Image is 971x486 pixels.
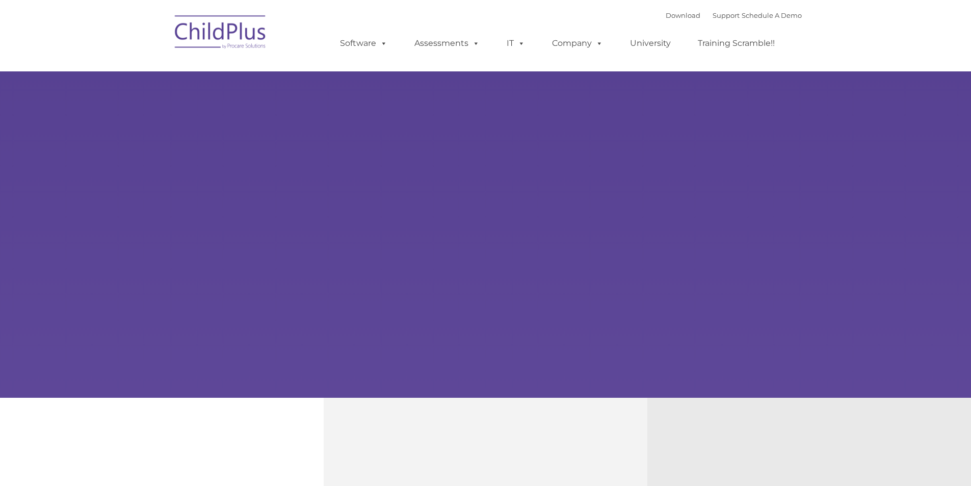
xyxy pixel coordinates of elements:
[330,33,398,54] a: Software
[170,8,272,59] img: ChildPlus by Procare Solutions
[620,33,681,54] a: University
[713,11,740,19] a: Support
[742,11,802,19] a: Schedule A Demo
[666,11,700,19] a: Download
[666,11,802,19] font: |
[688,33,785,54] a: Training Scramble!!
[542,33,613,54] a: Company
[404,33,490,54] a: Assessments
[496,33,535,54] a: IT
